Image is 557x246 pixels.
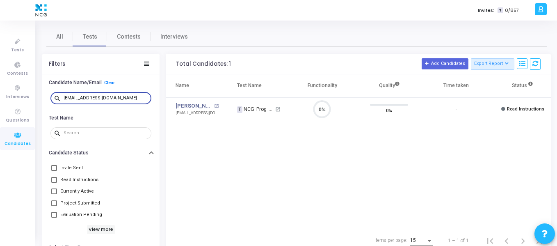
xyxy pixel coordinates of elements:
span: 15 [410,237,416,243]
span: 0/857 [505,7,519,14]
span: T [498,7,503,14]
span: Contests [7,70,28,77]
a: [PERSON_NAME] [176,102,212,110]
div: Total Candidates: 1 [176,61,231,67]
span: Candidates [5,140,31,147]
div: Filters [49,61,65,67]
span: Currently Active [60,186,94,196]
button: Add Candidates [422,58,468,69]
mat-icon: open_in_new [275,107,281,112]
img: logo [33,2,49,18]
span: Read Instructions [507,106,544,112]
div: Name [176,81,189,90]
button: Candidate Name/EmailClear [42,76,160,89]
div: Time taken [443,81,469,90]
button: Test Name [42,111,160,124]
span: Interviews [6,94,29,101]
button: Export Report [471,58,515,70]
mat-icon: search [54,94,64,102]
label: Invites: [478,7,494,14]
span: 0% [386,106,392,114]
h6: View more [87,225,115,234]
th: Status [489,74,556,97]
div: NCG_Prog_JavaFS_2025_Test [237,106,274,113]
input: Search... [64,96,148,101]
span: Contests [117,32,141,41]
button: Candidate Status [42,147,160,159]
mat-icon: open_in_new [214,104,219,108]
div: - [455,106,457,113]
h6: Test Name [49,115,73,121]
span: Read Instructions [60,175,98,185]
input: Search... [64,131,148,136]
span: Tests [83,32,97,41]
th: Functionality [289,74,356,97]
span: T [237,106,242,113]
span: Evaluation Pending [60,210,102,220]
th: Test Name [227,74,289,97]
h6: Candidate Name/Email [49,80,102,86]
h6: Candidate Status [49,150,89,156]
span: Questions [6,117,29,124]
div: 1 – 1 of 1 [448,237,469,244]
a: Clear [104,80,115,85]
mat-icon: search [54,129,64,137]
mat-select: Items per page: [410,238,433,244]
div: Items per page: [374,237,407,244]
span: All [56,32,63,41]
span: Tests [11,47,24,54]
span: Interviews [160,32,188,41]
div: [EMAIL_ADDRESS][DOMAIN_NAME] [176,110,219,116]
span: Invite Sent [60,163,83,173]
span: Project Submitted [60,198,100,208]
th: Quality [356,74,422,97]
